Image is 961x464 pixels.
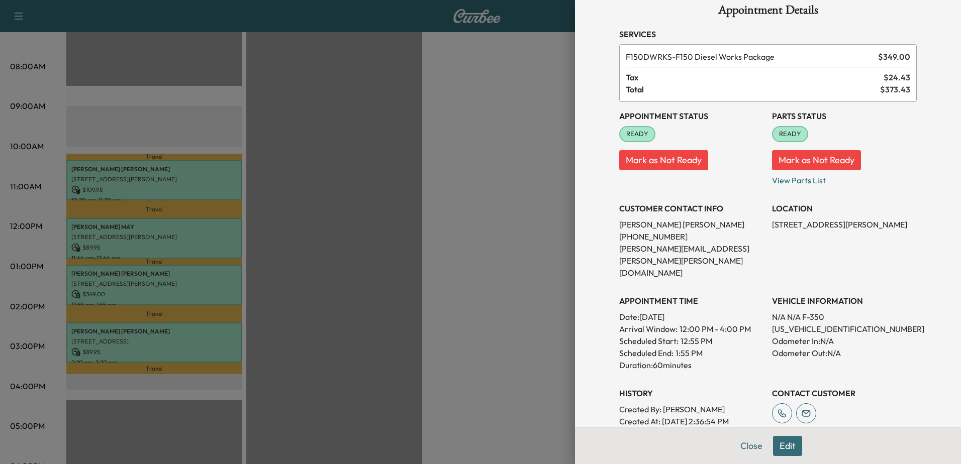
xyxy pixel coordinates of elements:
button: Edit [773,436,802,456]
h3: Parts Status [772,110,917,122]
h3: CUSTOMER CONTACT INFO [619,202,764,214]
p: N/A N/A F-350 [772,311,917,323]
button: Close [734,436,769,456]
p: Created By : [PERSON_NAME] [619,403,764,415]
p: [PHONE_NUMBER] [619,230,764,243]
p: Date: [DATE] [619,311,764,323]
p: [PERSON_NAME] [PERSON_NAME] [619,218,764,230]
p: 12:55 PM [681,335,712,347]
h3: History [619,387,764,399]
p: [PERSON_NAME][EMAIL_ADDRESS][PERSON_NAME][PERSON_NAME][DOMAIN_NAME] [619,243,764,279]
button: Mark as Not Ready [772,150,861,170]
h3: Appointment Status [619,110,764,122]
p: Created At : [DATE] 2:36:54 PM [619,415,764,427]
span: $ 349.00 [878,51,910,63]
span: Tax [626,71,884,83]
p: Odometer In: N/A [772,335,917,347]
span: 12:00 PM - 4:00 PM [680,323,751,335]
span: F150 Diesel Works Package [626,51,874,63]
p: Arrival Window: [619,323,764,335]
p: Scheduled End: [619,347,674,359]
p: View Parts List [772,170,917,186]
h1: Appointment Details [619,4,917,20]
p: [US_VEHICLE_IDENTIFICATION_NUMBER] [772,323,917,335]
span: $ 373.43 [880,83,910,95]
p: Duration: 60 minutes [619,359,764,371]
h3: VEHICLE INFORMATION [772,295,917,307]
span: Total [626,83,880,95]
p: Scheduled Start: [619,335,679,347]
h3: LOCATION [772,202,917,214]
h3: APPOINTMENT TIME [619,295,764,307]
span: READY [620,129,654,139]
p: [STREET_ADDRESS][PERSON_NAME] [772,218,917,230]
span: $ 24.43 [884,71,910,83]
h3: Services [619,28,917,40]
p: Odometer Out: N/A [772,347,917,359]
p: 1:55 PM [676,347,703,359]
span: READY [773,129,807,139]
h3: CONTACT CUSTOMER [772,387,917,399]
button: Mark as Not Ready [619,150,708,170]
